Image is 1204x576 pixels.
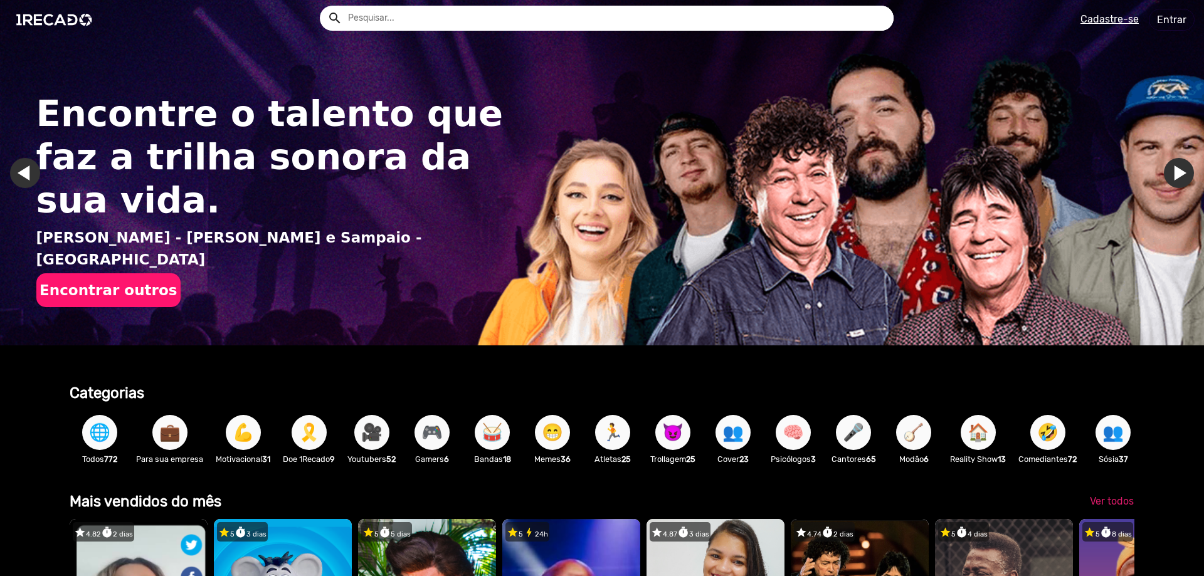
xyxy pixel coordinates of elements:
span: Ver todos [1090,495,1134,507]
p: Psicólogos [769,453,817,465]
b: 52 [386,454,396,464]
p: Motivacional [216,453,270,465]
button: 🌐 [82,415,117,450]
button: 🎗️ [292,415,327,450]
b: 9 [330,454,335,464]
b: 13 [998,454,1006,464]
span: 🌐 [89,415,110,450]
b: 18 [503,454,511,464]
p: Atletas [589,453,636,465]
button: 🏠 [961,415,996,450]
span: 🏠 [968,415,989,450]
h1: Encontre o talento que faz a trilha sonora da sua vida. [36,92,518,222]
p: Memes [529,453,576,465]
button: 👥 [1096,415,1131,450]
p: Cantores [830,453,877,465]
span: 🪕 [903,415,924,450]
b: 31 [262,454,270,464]
span: 🎗️ [298,415,320,450]
button: 😁 [535,415,570,450]
span: 💪 [233,415,254,450]
b: 36 [561,454,571,464]
button: 😈 [655,415,690,450]
a: Ir para o último slide [10,158,40,188]
b: 6 [444,454,449,464]
button: 🎮 [415,415,450,450]
button: 🥁 [475,415,510,450]
button: 🧠 [776,415,811,450]
button: 🪕 [896,415,931,450]
p: Modão [890,453,937,465]
p: Trollagem [649,453,697,465]
p: [PERSON_NAME] - [PERSON_NAME] e Sampaio - [GEOGRAPHIC_DATA] [36,227,518,270]
a: Entrar [1149,9,1195,31]
span: 😈 [662,415,684,450]
button: 🏃 [595,415,630,450]
p: Reality Show [950,453,1006,465]
b: 772 [104,454,117,464]
button: 🎤 [836,415,871,450]
span: 👥 [1102,415,1124,450]
span: 🎮 [421,415,443,450]
button: Example home icon [323,6,345,28]
p: Gamers [408,453,456,465]
p: Doe 1Recado [283,453,335,465]
u: Cadastre-se [1080,13,1139,25]
b: Categorias [70,384,144,402]
b: 37 [1119,454,1128,464]
b: 25 [621,454,631,464]
b: 23 [739,454,749,464]
span: 🏃 [602,415,623,450]
span: 💼 [159,415,181,450]
button: 💼 [152,415,187,450]
b: 25 [686,454,695,464]
b: Mais vendidos do mês [70,493,221,510]
span: 😁 [542,415,563,450]
span: 🥁 [482,415,503,450]
a: Ir para o próximo slide [1164,158,1194,188]
b: 3 [811,454,816,464]
button: 🤣 [1030,415,1065,450]
span: 🤣 [1037,415,1059,450]
button: 🎥 [354,415,389,450]
b: 6 [924,454,929,464]
span: 🎥 [361,415,383,450]
span: 🧠 [783,415,804,450]
span: 🎤 [843,415,864,450]
mat-icon: Example home icon [327,11,342,26]
p: Todos [76,453,124,465]
b: 65 [866,454,876,464]
p: Youtubers [347,453,396,465]
p: Para sua empresa [136,453,203,465]
input: Pesquisar... [339,6,894,31]
button: Encontrar outros [36,273,181,307]
p: Comediantes [1018,453,1077,465]
span: 👥 [722,415,744,450]
b: 72 [1068,454,1077,464]
button: 💪 [226,415,261,450]
p: Sósia [1089,453,1137,465]
p: Cover [709,453,757,465]
button: 👥 [716,415,751,450]
p: Bandas [468,453,516,465]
